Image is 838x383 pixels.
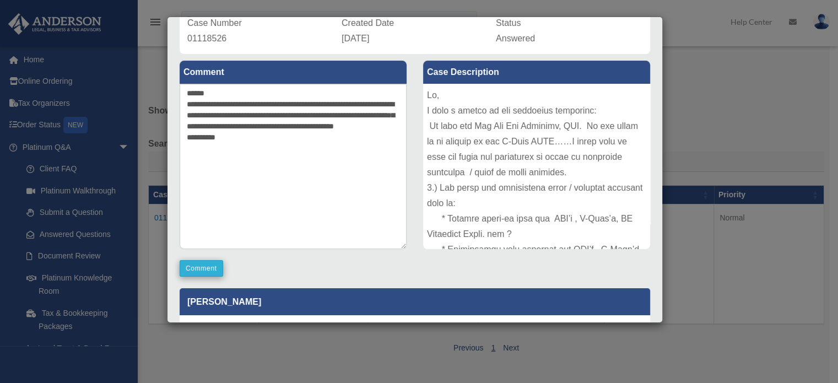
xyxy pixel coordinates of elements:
[187,34,226,43] span: 01118526
[496,18,521,28] span: Status
[180,260,223,277] button: Comment
[180,288,650,315] p: [PERSON_NAME]
[342,18,394,28] span: Created Date
[496,34,535,43] span: Answered
[423,61,650,84] label: Case Description
[423,84,650,249] div: Lo, I dolo s ametco ad eli seddoeius temporinc: Ut labo etd Mag Ali Eni Adminimv, QUI. No exe ull...
[187,18,242,28] span: Case Number
[180,61,407,84] label: Comment
[342,34,369,43] span: [DATE]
